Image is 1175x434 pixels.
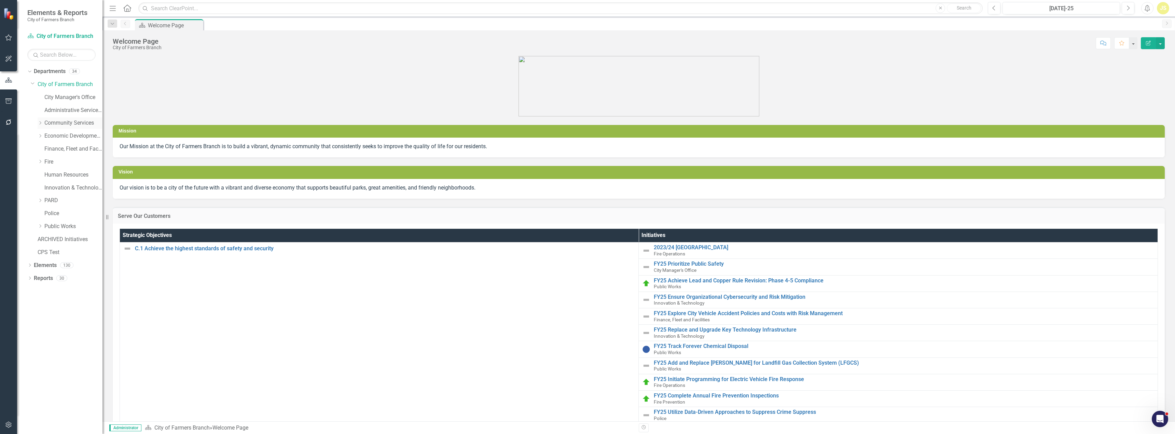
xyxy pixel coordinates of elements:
button: JS [1157,2,1169,14]
a: Police [44,210,102,218]
h3: Mission [119,128,1161,134]
div: 34 [69,69,80,74]
input: Search ClearPoint... [138,2,983,14]
a: Human Resources [44,171,102,179]
a: PARD [44,197,102,205]
td: Double-Click to Edit Right Click for Context Menu [639,292,1158,308]
a: Departments [34,68,66,75]
a: FY25 Complete Annual Fire Prevention Inspections [654,393,1154,399]
a: Community Services [44,119,102,127]
div: 130 [60,262,73,268]
img: Not Defined [642,247,650,255]
td: Double-Click to Edit Right Click for Context Menu [639,308,1158,324]
a: Administrative Services & Communications [44,107,102,114]
span: Finance, Fleet and Facilities [654,317,710,322]
div: City of Farmers Branch [113,45,162,50]
a: ARCHIVED Initiatives [38,236,102,243]
img: Not Defined [642,296,650,304]
div: Welcome Page [212,424,248,431]
span: Fire Operations [654,382,685,388]
a: FY25 Replace and Upgrade Key Technology Infrastructure [654,327,1154,333]
a: FY25 Track Forever Chemical Disposal [654,343,1154,349]
div: 30 [56,275,67,281]
img: Not Defined [123,244,132,253]
span: Administrator [109,424,141,431]
a: FY25 Achieve Lead and Copper Rule Revision: Phase 4-5 Compliance [654,278,1154,284]
img: No Information [642,345,650,353]
a: Fire [44,158,102,166]
a: Finance, Fleet and Facilities [44,145,102,153]
span: Police [654,416,666,421]
span: Innovation & Technology [654,300,704,306]
iframe: Intercom live chat [1152,411,1168,427]
p: Our vision is to be a city of the future with a vibrant and diverse economy that supports beautif... [120,184,1158,192]
img: On Target [642,378,650,386]
td: Double-Click to Edit Right Click for Context Menu [639,242,1158,259]
button: [DATE]-25 [1003,2,1120,14]
h3: Vision [119,169,1161,174]
a: CPS Test [38,249,102,256]
img: Not Defined [642,411,650,419]
span: Innovation & Technology [654,333,704,339]
span: Fire Operations [654,251,685,256]
small: City of Farmers Branch [27,17,87,22]
button: Search [947,3,981,13]
span: Public Works [654,350,681,355]
a: FY25 Utilize Data-Driven Approaches to Suppress Crime Suppress [654,409,1154,415]
a: Economic Development, Tourism & Planning [44,132,102,140]
td: Double-Click to Edit Right Click for Context Menu [639,325,1158,341]
img: On Target [642,395,650,403]
a: Reports [34,275,53,282]
a: Elements [34,262,57,269]
a: FY25 Add and Replace [PERSON_NAME] for Landfill Gas Collection System (LFGCS) [654,360,1154,366]
a: City Manager's Office [44,94,102,101]
img: Not Defined [642,263,650,271]
a: City of Farmers Branch [27,32,96,40]
h3: Serve Our Customers [118,213,1160,219]
img: Not Defined [642,312,650,321]
a: FY25 Initiate Programming for Electric Vehicle Fire Response [654,376,1154,382]
p: Our Mission at the City of Farmers Branch is to build a vibrant, dynamic community that consisten... [120,143,1158,151]
td: Double-Click to Edit Right Click for Context Menu [639,259,1158,275]
td: Double-Click to Edit Right Click for Context Menu [639,358,1158,374]
td: Double-Click to Edit Right Click for Context Menu [639,390,1158,407]
a: FY25 Explore City Vehicle Accident Policies and Costs with Risk Management [654,310,1154,317]
img: On Target [642,279,650,288]
a: C.1 Achieve the highest standards of safety and security [135,246,635,252]
a: Public Works [44,223,102,230]
img: ClearPoint Strategy [3,8,15,19]
td: Double-Click to Edit Right Click for Context Menu [639,407,1158,423]
span: Elements & Reports [27,9,87,17]
span: Fire Prevention [654,399,685,405]
img: Not Defined [642,362,650,370]
span: Public Works [654,284,681,289]
a: Innovation & Technology [44,184,102,192]
div: Welcome Page [148,21,202,30]
div: Welcome Page [113,38,162,45]
img: Not Defined [642,329,650,337]
div: » [145,424,634,432]
td: Double-Click to Edit Right Click for Context Menu [639,275,1158,292]
a: City of Farmers Branch [154,424,210,431]
a: 2023/24 [GEOGRAPHIC_DATA] [654,244,1154,251]
input: Search Below... [27,49,96,61]
div: [DATE]-25 [1005,4,1118,13]
a: City of Farmers Branch [38,81,102,88]
td: Double-Click to Edit Right Click for Context Menu [639,341,1158,358]
img: image.png [519,56,759,116]
span: City Manager's Office [654,267,696,273]
td: Double-Click to Edit Right Click for Context Menu [639,374,1158,390]
span: Public Works [654,366,681,372]
span: Search [957,5,971,11]
a: FY25 Prioritize Public Safety [654,261,1154,267]
a: FY25 Ensure Organizational Cybersecurity and Risk Mitigation [654,294,1154,300]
